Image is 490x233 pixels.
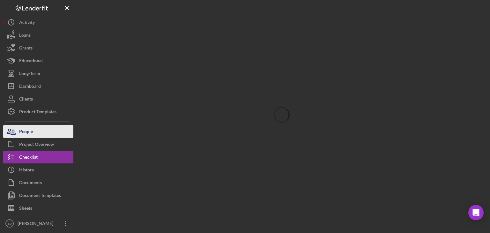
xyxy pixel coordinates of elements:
div: Project Overview [19,138,54,152]
div: Long-Term [19,67,40,81]
button: History [3,163,73,176]
div: Activity [19,16,35,30]
div: [PERSON_NAME] [16,217,57,231]
button: Project Overview [3,138,73,151]
button: Document Templates [3,189,73,202]
button: Loans [3,29,73,41]
button: Product Templates [3,105,73,118]
div: Grants [19,41,33,56]
button: Educational [3,54,73,67]
div: Open Intercom Messenger [468,205,484,220]
button: BD[PERSON_NAME] [3,217,73,230]
button: Long-Term [3,67,73,80]
div: Document Templates [19,189,61,203]
button: Clients [3,93,73,105]
button: Sheets [3,202,73,214]
div: Documents [19,176,42,191]
button: Activity [3,16,73,29]
text: BD [7,222,11,225]
button: Dashboard [3,80,73,93]
button: People [3,125,73,138]
button: Grants [3,41,73,54]
div: People [19,125,33,139]
div: Sheets [19,202,32,216]
div: History [19,163,34,178]
div: Clients [19,93,33,107]
div: Product Templates [19,105,56,120]
div: Educational [19,54,43,69]
button: Checklist [3,151,73,163]
div: Dashboard [19,80,41,94]
button: Documents [3,176,73,189]
div: Checklist [19,151,38,165]
div: Loans [19,29,31,43]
